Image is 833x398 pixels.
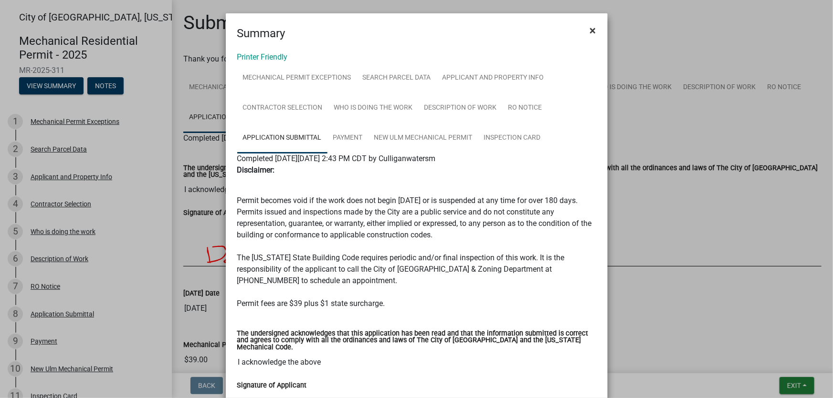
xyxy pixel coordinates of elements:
a: Search Parcel Data [357,63,437,93]
a: RO Notice [503,93,548,123]
strong: Disclaimer: [237,165,275,174]
button: Close [582,17,604,44]
h4: Summary [237,25,285,42]
a: Printer Friendly [237,52,288,61]
a: Mechanical Permit Exceptions [237,63,357,93]
span: Completed [DATE][DATE] 2:43 PM CDT by Culliganwatersm [237,154,436,163]
label: The undersigned acknowledges that this application has been read and that the information submitt... [237,330,596,351]
a: Inspection Card [478,123,547,153]
a: Applicant and Property Info [437,63,550,93]
span: × [590,24,596,37]
p: Permit becomes void if the work does not begin [DATE] or is suspended at any time for over 180 da... [237,195,596,309]
a: Description of Work [419,93,503,123]
a: New Ulm Mechanical Permit [369,123,478,153]
a: Who is doing the work [328,93,419,123]
a: Payment [327,123,369,153]
a: Application Submittal [237,123,327,153]
a: Contractor Selection [237,93,328,123]
label: Signature of Applicant [237,382,307,389]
